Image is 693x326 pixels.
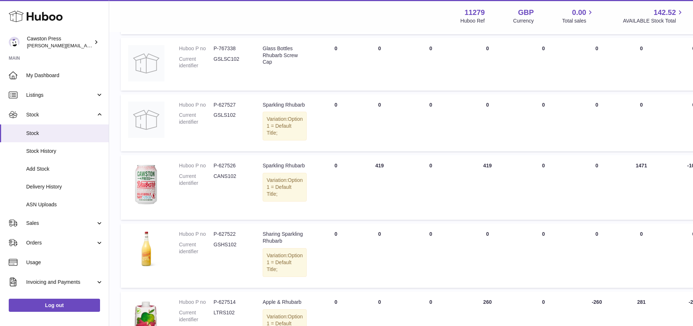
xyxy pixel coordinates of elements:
[263,299,307,306] div: Apple & Rhubarb
[27,43,185,48] span: [PERSON_NAME][EMAIL_ADDRESS][PERSON_NAME][DOMAIN_NAME]
[179,102,214,108] dt: Huboo P no
[263,102,307,108] div: Sparkling Rhubarb
[465,8,485,17] strong: 11279
[314,223,358,287] td: 0
[179,112,214,126] dt: Current identifier
[179,241,214,255] dt: Current identifier
[26,166,103,172] span: Add Stock
[214,309,248,323] dd: LTRS102
[263,173,307,202] div: Variation:
[623,17,684,24] span: AVAILABLE Stock Total
[26,111,96,118] span: Stock
[542,299,545,305] span: 0
[179,299,214,306] dt: Huboo P no
[401,155,460,220] td: 0
[622,223,661,287] td: 0
[460,223,515,287] td: 0
[128,231,164,267] img: product image
[562,17,594,24] span: Total sales
[358,94,401,152] td: 0
[401,38,460,91] td: 0
[263,45,307,66] div: Glass Bottles Rhubarb Screw Cap
[263,231,307,244] div: Sharing Sparkling Rhubarb
[27,35,92,49] div: Cawston Press
[26,220,96,227] span: Sales
[542,45,545,51] span: 0
[9,37,20,48] img: thomas.carson@cawstonpress.com
[26,183,103,190] span: Delivery History
[263,162,307,169] div: Sparkling Rhubarb
[572,155,622,220] td: 0
[179,162,214,169] dt: Huboo P no
[26,72,103,79] span: My Dashboard
[214,299,248,306] dd: P-627514
[460,38,515,91] td: 0
[401,94,460,152] td: 0
[263,112,307,140] div: Variation:
[26,92,96,99] span: Listings
[401,223,460,287] td: 0
[128,162,164,211] img: product image
[26,239,96,246] span: Orders
[128,102,164,138] img: product image
[26,148,103,155] span: Stock History
[214,162,248,169] dd: P-627526
[26,201,103,208] span: ASN Uploads
[214,231,248,238] dd: P-627522
[358,155,401,220] td: 419
[214,173,248,187] dd: CANS102
[26,259,103,266] span: Usage
[562,8,594,24] a: 0.00 Total sales
[542,163,545,168] span: 0
[267,253,303,272] span: Option 1 = Default Title;
[26,279,96,286] span: Invoicing and Payments
[26,130,103,137] span: Stock
[214,56,248,69] dd: GSLSC102
[461,17,485,24] div: Huboo Ref
[622,155,661,220] td: 1471
[542,102,545,108] span: 0
[542,231,545,237] span: 0
[314,94,358,152] td: 0
[9,299,100,312] a: Log out
[358,38,401,91] td: 0
[179,45,214,52] dt: Huboo P no
[267,116,303,136] span: Option 1 = Default Title;
[622,38,661,91] td: 0
[358,223,401,287] td: 0
[267,177,303,197] span: Option 1 = Default Title;
[179,309,214,323] dt: Current identifier
[179,173,214,187] dt: Current identifier
[513,17,534,24] div: Currency
[460,155,515,220] td: 419
[572,223,622,287] td: 0
[128,45,164,81] img: product image
[460,94,515,152] td: 0
[214,102,248,108] dd: P-627527
[572,8,586,17] span: 0.00
[214,45,248,52] dd: P-767338
[214,241,248,255] dd: GSHS102
[572,94,622,152] td: 0
[622,94,661,152] td: 0
[263,248,307,277] div: Variation:
[572,38,622,91] td: 0
[179,56,214,69] dt: Current identifier
[314,38,358,91] td: 0
[518,8,534,17] strong: GBP
[314,155,358,220] td: 0
[179,231,214,238] dt: Huboo P no
[214,112,248,126] dd: GSLS102
[623,8,684,24] a: 142.52 AVAILABLE Stock Total
[654,8,676,17] span: 142.52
